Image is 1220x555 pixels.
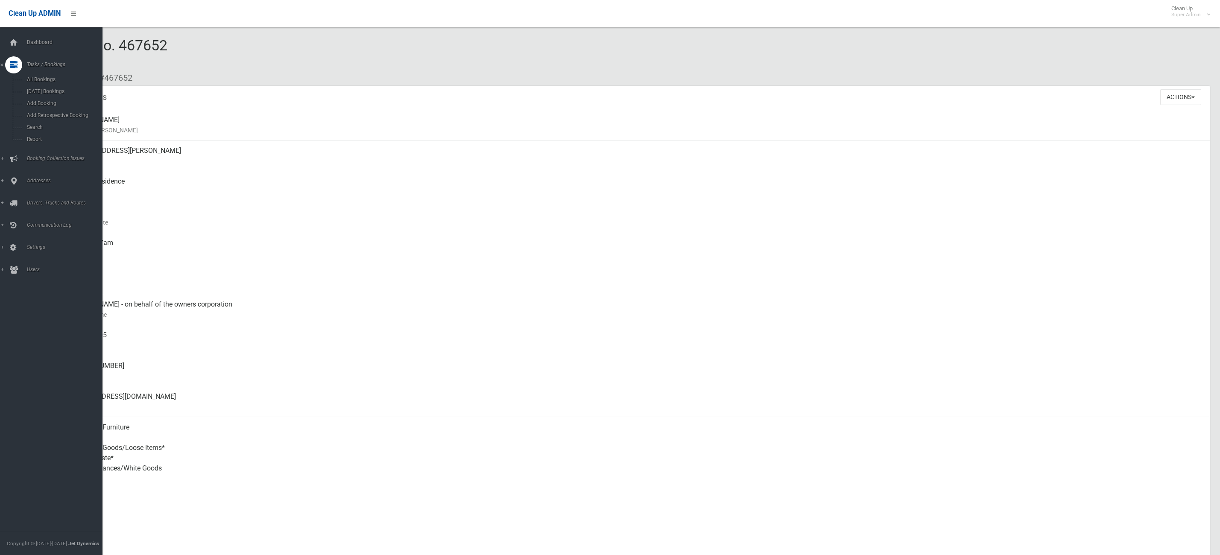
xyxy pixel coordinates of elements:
[24,100,105,106] span: Add Booking
[68,340,1203,351] small: Mobile
[68,417,1203,489] div: Household Furniture Electronics Household Goods/Loose Items* Garden Waste* Metal Appliances/White...
[68,233,1203,263] div: [DATE] 8:57am
[24,178,112,184] span: Addresses
[24,200,112,206] span: Drivers, Trucks and Routes
[68,489,1203,520] div: No
[24,61,112,67] span: Tasks / Bookings
[1160,89,1201,105] button: Actions
[38,37,167,70] span: Booking No. 467652
[24,155,112,161] span: Booking Collection Issues
[68,520,1203,550] div: Collected
[68,248,1203,258] small: Collected At
[68,187,1203,197] small: Pickup Point
[68,386,1203,417] div: [EMAIL_ADDRESS][DOMAIN_NAME]
[68,325,1203,356] div: 0413975705
[24,112,105,118] span: Add Retrospective Booking
[24,222,112,228] span: Communication Log
[68,540,99,546] strong: Jet Dynamics
[68,125,1203,135] small: Name of [PERSON_NAME]
[68,473,1203,484] small: Items
[7,540,67,546] span: Copyright © [DATE]-[DATE]
[24,136,105,142] span: Report
[24,76,105,82] span: All Bookings
[68,140,1203,171] div: [STREET_ADDRESS][PERSON_NAME]
[68,310,1203,320] small: Contact Name
[68,156,1203,166] small: Address
[1171,12,1201,18] small: Super Admin
[93,70,132,86] li: #467652
[68,202,1203,233] div: [DATE]
[68,535,1203,545] small: Status
[68,356,1203,386] div: [PHONE_NUMBER]
[24,244,112,250] span: Settings
[38,386,1210,417] a: [EMAIL_ADDRESS][DOMAIN_NAME]Email
[68,110,1203,140] div: [PERSON_NAME]
[24,266,112,272] span: Users
[68,402,1203,412] small: Email
[24,88,105,94] span: [DATE] Bookings
[68,371,1203,381] small: Landline
[68,504,1203,514] small: Oversized
[68,279,1203,289] small: Zone
[68,171,1203,202] div: Front of Residence
[68,217,1203,228] small: Collection Date
[68,263,1203,294] div: [DATE]
[9,9,61,18] span: Clean Up ADMIN
[68,294,1203,325] div: [PERSON_NAME] - on behalf of the owners corporation
[1167,5,1209,18] span: Clean Up
[24,124,105,130] span: Search
[24,39,112,45] span: Dashboard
